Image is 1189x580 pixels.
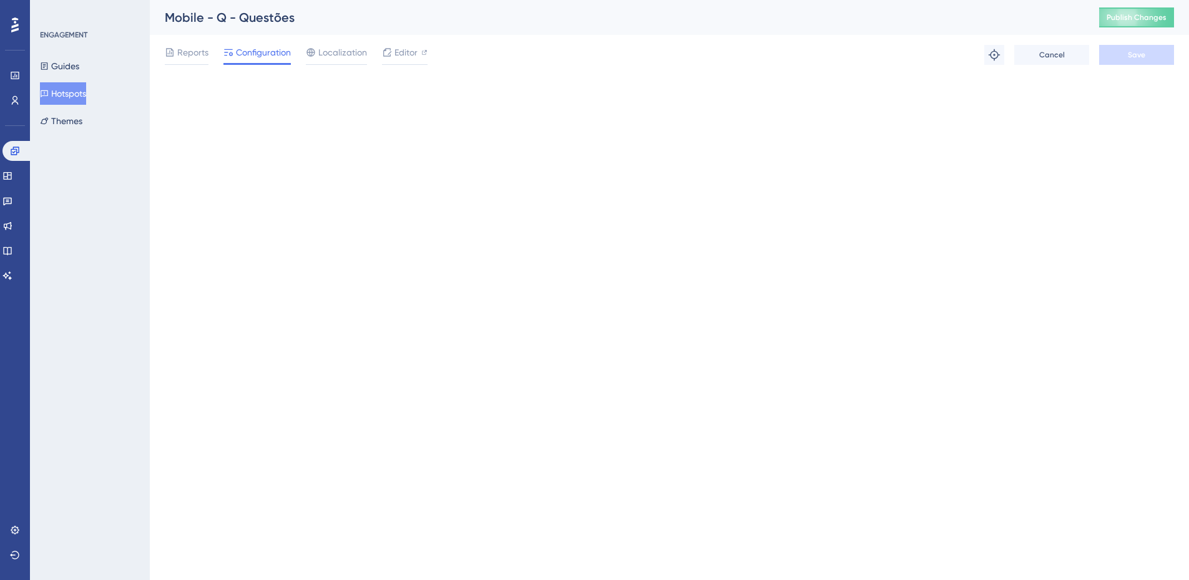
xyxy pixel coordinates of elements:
span: Save [1128,50,1145,60]
div: ENGAGEMENT [40,30,87,40]
div: Mobile - Q - Questões [165,9,1068,26]
button: Save [1099,45,1174,65]
button: Cancel [1014,45,1089,65]
button: Hotspots [40,82,86,105]
span: Editor [394,45,418,60]
span: Configuration [236,45,291,60]
span: Reports [177,45,208,60]
button: Themes [40,110,82,132]
span: Publish Changes [1107,12,1167,22]
button: Publish Changes [1099,7,1174,27]
span: Localization [318,45,367,60]
button: Guides [40,55,79,77]
span: Cancel [1039,50,1065,60]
